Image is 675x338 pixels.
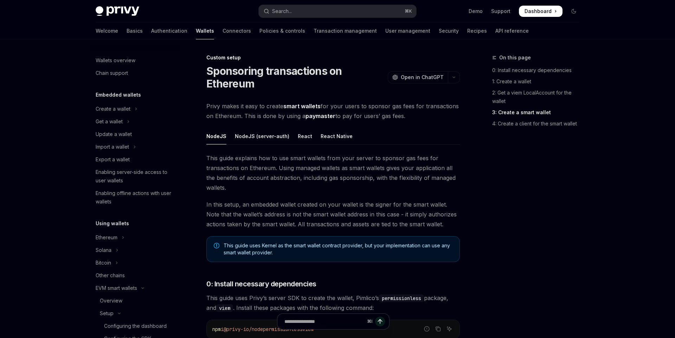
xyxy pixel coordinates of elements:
[90,244,180,256] button: Toggle Solana section
[568,6,579,17] button: Toggle dark mode
[467,22,487,39] a: Recipes
[90,187,180,208] a: Enabling offline actions with user wallets
[96,155,130,164] div: Export a wallet
[495,22,529,39] a: API reference
[298,128,312,144] div: React
[385,22,430,39] a: User management
[492,107,585,118] a: 3: Create a smart wallet
[96,130,132,138] div: Update a wallet
[379,294,424,302] code: permissionless
[388,71,448,83] button: Open in ChatGPT
[90,320,180,332] a: Configuring the dashboard
[96,259,111,267] div: Bitcoin
[375,317,385,326] button: Send message
[90,54,180,67] a: Wallets overview
[90,269,180,282] a: Other chains
[96,168,176,185] div: Enabling server-side access to user wallets
[96,271,125,280] div: Other chains
[284,314,364,329] input: Ask a question...
[96,69,128,77] div: Chain support
[96,6,139,16] img: dark logo
[90,307,180,320] button: Toggle Setup section
[401,74,444,81] span: Open in ChatGPT
[96,117,123,126] div: Get a wallet
[223,22,251,39] a: Connectors
[491,8,510,15] a: Support
[206,65,385,90] h1: Sponsoring transactions on Ethereum
[90,128,180,141] a: Update a wallet
[314,22,377,39] a: Transaction management
[206,128,226,144] div: NodeJS
[206,101,460,121] span: Privy makes it easy to create for your users to sponsor gas fees for transactions on Ethereum. Th...
[90,115,180,128] button: Toggle Get a wallet section
[90,166,180,187] a: Enabling server-side access to user wallets
[96,105,130,113] div: Create a wallet
[306,112,335,120] a: paymaster
[96,233,117,242] div: Ethereum
[90,294,180,307] a: Overview
[283,103,321,110] strong: smart wallets
[96,219,129,228] h5: Using wallets
[492,87,585,107] a: 2: Get a viem LocalAccount for the wallet
[224,242,452,256] span: This guide uses Kernel as the smart wallet contract provider, but your implementation can use any...
[90,256,180,269] button: Toggle Bitcoin section
[90,67,180,79] a: Chain support
[151,22,187,39] a: Authentication
[90,153,180,166] a: Export a wallet
[499,53,531,62] span: On this page
[96,22,118,39] a: Welcome
[214,243,219,248] svg: Note
[196,22,214,39] a: Wallets
[96,284,137,292] div: EVM smart wallets
[519,6,562,17] a: Dashboard
[90,231,180,244] button: Toggle Ethereum section
[206,153,460,193] span: This guide explains how to use smart wallets from your server to sponsor gas fees for transaction...
[259,5,416,18] button: Open search
[405,8,412,14] span: ⌘ K
[96,189,176,206] div: Enabling offline actions with user wallets
[96,246,111,254] div: Solana
[104,322,167,330] div: Configuring the dashboard
[96,143,129,151] div: Import a wallet
[90,103,180,115] button: Toggle Create a wallet section
[235,128,289,144] div: NodeJS (server-auth)
[90,141,180,153] button: Toggle Import a wallet section
[492,76,585,87] a: 1: Create a wallet
[206,200,460,229] span: In this setup, an embedded wallet created on your wallet is the signer for the smart wallet. Note...
[206,54,460,61] div: Custom setup
[525,8,552,15] span: Dashboard
[96,56,135,65] div: Wallets overview
[469,8,483,15] a: Demo
[96,91,141,99] h5: Embedded wallets
[90,282,180,294] button: Toggle EVM smart wallets section
[206,293,460,313] span: This guide uses Privy’s server SDK to create the wallet, Pimlico’s package, and . Install these p...
[321,128,353,144] div: React Native
[100,309,114,318] div: Setup
[492,65,585,76] a: 0: Install necessary dependencies
[492,118,585,129] a: 4: Create a client for the smart wallet
[216,304,233,312] code: viem
[439,22,459,39] a: Security
[259,22,305,39] a: Policies & controls
[100,297,122,305] div: Overview
[206,279,316,289] span: 0: Install necessary dependencies
[272,7,292,15] div: Search...
[127,22,143,39] a: Basics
